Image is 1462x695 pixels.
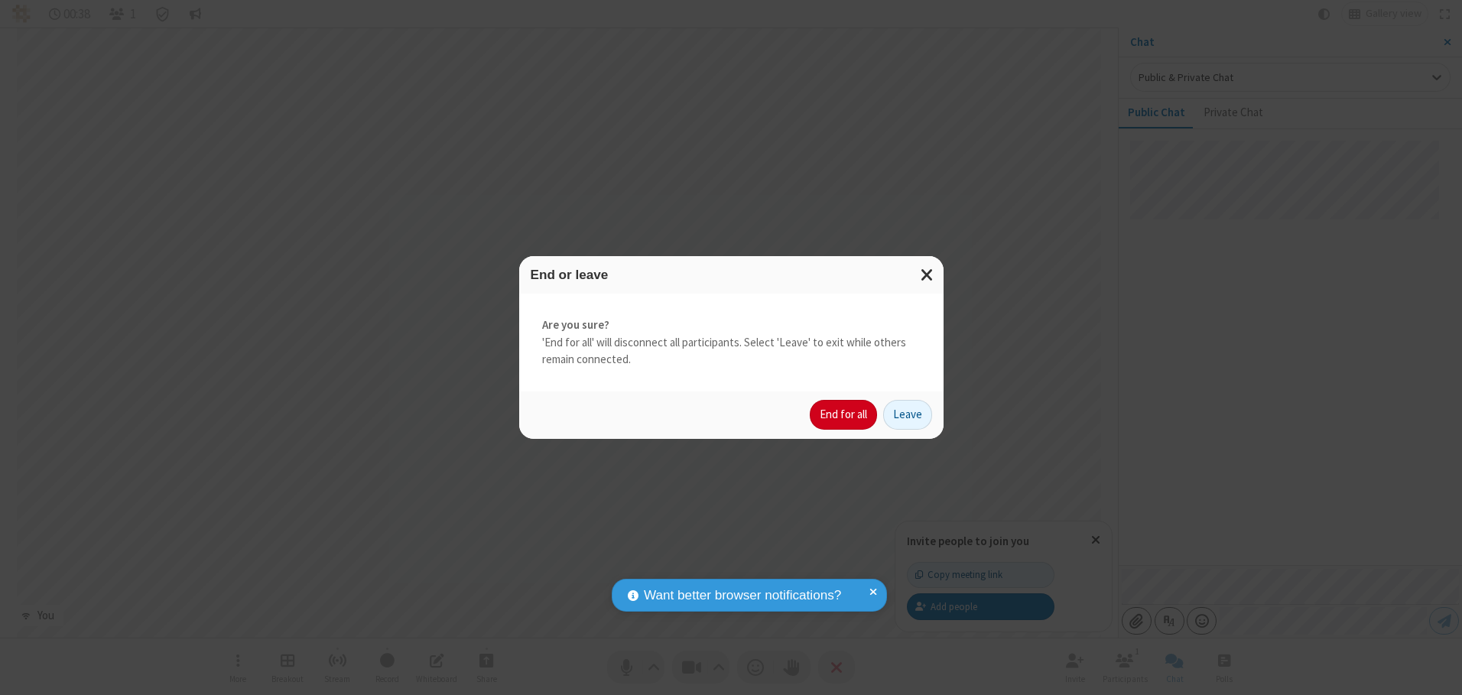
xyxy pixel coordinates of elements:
strong: Are you sure? [542,317,921,334]
button: Leave [883,400,932,430]
span: Want better browser notifications? [644,586,841,606]
h3: End or leave [531,268,932,282]
div: 'End for all' will disconnect all participants. Select 'Leave' to exit while others remain connec... [519,294,944,391]
button: End for all [810,400,877,430]
button: Close modal [911,256,944,294]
